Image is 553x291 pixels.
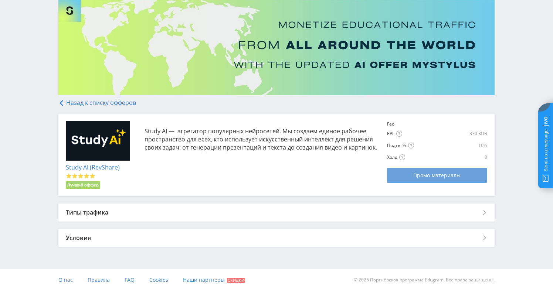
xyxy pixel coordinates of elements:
a: Наши партнеры Скидки [183,269,245,291]
div: 10% [455,143,487,148]
span: Промо-материалы [413,172,461,178]
span: Скидки [227,278,245,283]
div: Типы трафика [58,203,495,221]
div: Подтв. % [387,143,453,149]
a: О нас [58,269,73,291]
a: Назад к списку офферов [58,99,136,107]
a: Промо-материалы [387,168,487,183]
span: FAQ [125,276,135,283]
span: Правила [88,276,110,283]
span: Cookies [149,276,168,283]
span: Наши партнеры [183,276,225,283]
div: Условия [58,229,495,247]
a: Cookies [149,269,168,291]
p: Study AI — агрегатор популярных нейросетей. Мы создаем единое рабочее пространство для всех, кто ... [145,127,380,151]
span: О нас [58,276,73,283]
a: FAQ [125,269,135,291]
div: 330 RUB [413,131,487,137]
img: 26da8b37dabeab13929e644082f29e99.jpg [66,121,130,161]
div: Холд [387,154,453,161]
div: Гео [387,121,411,127]
a: Правила [88,269,110,291]
div: 0 [455,154,487,160]
li: Лучший оффер [66,181,100,189]
div: EPL [387,131,411,137]
div: © 2025 Партнёрская программа Edugram. Все права защищены. [280,269,495,291]
a: Study AI (RevShare) [66,163,120,171]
